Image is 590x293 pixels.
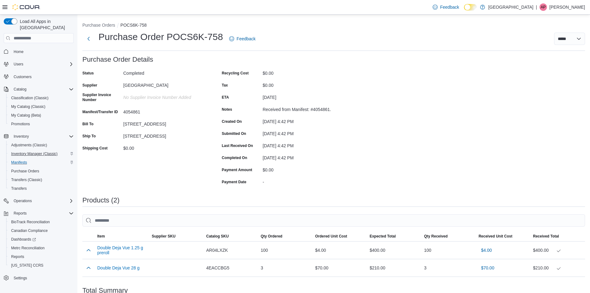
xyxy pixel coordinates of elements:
label: Bill To [82,122,94,127]
a: Purchase Orders [9,167,42,175]
h3: Products (2) [82,197,120,204]
span: Metrc Reconciliation [11,246,45,251]
span: Washington CCRS [9,262,74,269]
span: Feedback [237,36,256,42]
button: Operations [1,197,76,205]
button: Qty Received [422,231,476,241]
a: Promotions [9,120,33,128]
span: Canadian Compliance [9,227,74,234]
div: $210.00 [367,262,422,274]
span: Customers [14,74,32,79]
span: AP [541,3,546,11]
div: [DATE] [263,92,346,100]
label: Notes [222,107,232,112]
button: Inventory [1,132,76,141]
div: $400.00 [367,244,422,256]
nav: An example of EuiBreadcrumbs [82,22,585,29]
span: Adjustments (Classic) [9,141,74,149]
div: $4.00 [313,244,367,256]
a: Adjustments (Classic) [9,141,50,149]
a: Transfers [9,185,29,192]
p: | [536,3,537,11]
label: Submitted On [222,131,246,136]
button: [US_STATE] CCRS [6,261,76,270]
div: $70.00 [313,262,367,274]
div: [DATE] 4:42 PM [263,129,346,136]
button: Catalog SKU [204,231,258,241]
label: Shipping Cost [82,146,107,151]
a: My Catalog (Beta) [9,112,44,119]
button: Reports [6,252,76,261]
span: Received Total [533,234,559,239]
button: Supplier SKU [149,231,204,241]
a: Transfers (Classic) [9,176,45,184]
label: Supplier Invoice Number [82,92,121,102]
div: 100 [258,244,313,256]
button: BioTrack Reconciliation [6,218,76,226]
button: Classification (Classic) [6,94,76,102]
span: Inventory Manager (Classic) [9,150,74,158]
span: Transfers (Classic) [11,177,42,182]
span: Settings [14,276,27,281]
span: Classification (Classic) [11,95,49,100]
span: Users [11,60,74,68]
h3: Purchase Order Details [82,56,153,63]
button: Reports [1,209,76,218]
span: My Catalog (Beta) [11,113,41,118]
button: Inventory Manager (Classic) [6,149,76,158]
span: Reports [11,210,74,217]
span: Inventory Manager (Classic) [11,151,58,156]
span: Transfers (Classic) [9,176,74,184]
span: Item [97,234,105,239]
button: Catalog [11,86,29,93]
span: Home [11,47,74,55]
label: Completed On [222,155,247,160]
span: Catalog SKU [206,234,229,239]
div: Alyssa Poage [540,3,547,11]
span: Manifests [11,160,27,165]
span: BioTrack Reconciliation [11,220,50,224]
button: Catalog [1,85,76,94]
button: Item [95,231,149,241]
button: Customers [1,72,76,81]
button: Double Deja Vue 28 g [97,265,139,270]
span: [US_STATE] CCRS [11,263,43,268]
div: Completed [123,68,206,76]
div: - [263,177,346,184]
span: Feedback [440,4,459,10]
label: Supplier [82,83,97,88]
div: 100 [422,244,476,256]
div: $0.00 [123,143,206,151]
span: Metrc Reconciliation [9,244,74,252]
span: Catalog [14,87,26,92]
p: [GEOGRAPHIC_DATA] [488,3,533,11]
label: Payment Amount [222,167,252,172]
img: Cova [12,4,40,10]
p: [PERSON_NAME] [549,3,585,11]
button: Home [1,47,76,56]
span: Canadian Compliance [11,228,48,233]
div: [DATE] 4:42 PM [263,117,346,124]
button: Purchase Orders [82,23,115,28]
input: Dark Mode [464,4,477,11]
button: Transfers (Classic) [6,175,76,184]
button: Qty Ordered [258,231,313,241]
button: Promotions [6,120,76,128]
button: Received Unit Cost [476,231,531,241]
label: Recycling Cost [222,71,249,76]
button: POCS6K-758 [120,23,147,28]
a: Dashboards [9,236,38,243]
div: 3 [422,262,476,274]
label: Payment Date [222,180,246,184]
span: Operations [14,198,32,203]
span: 4EACCBG5 [206,264,229,272]
button: Settings [1,273,76,282]
label: Created On [222,119,242,124]
div: No Supplier Invoice Number added [123,92,206,100]
button: Operations [11,197,34,205]
span: Operations [11,197,74,205]
a: BioTrack Reconciliation [9,218,52,226]
span: Promotions [9,120,74,128]
div: [STREET_ADDRESS] [123,131,206,139]
button: Purchase Orders [6,167,76,175]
